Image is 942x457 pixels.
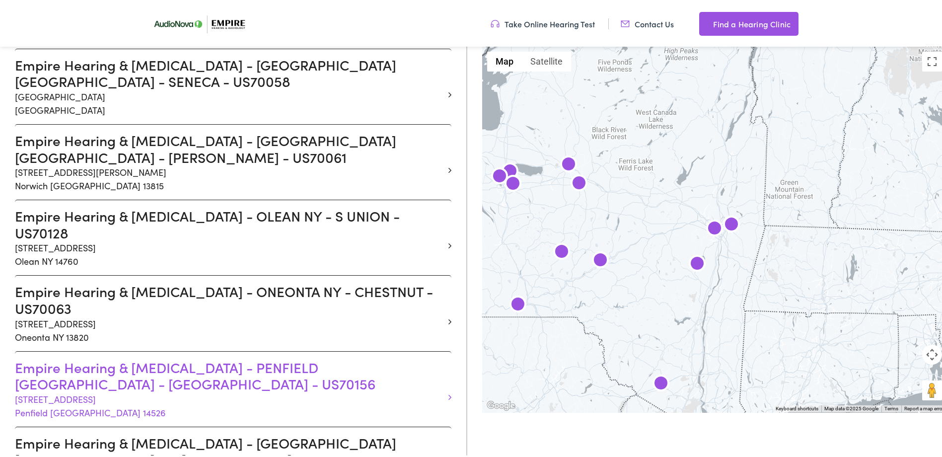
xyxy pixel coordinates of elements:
[15,357,444,390] h3: Empire Hearing & [MEDICAL_DATA] - PENFIELD [GEOGRAPHIC_DATA] - [GEOGRAPHIC_DATA] - US70156
[699,16,708,28] img: utility icon
[621,16,674,27] a: Contact Us
[491,16,500,27] img: utility icon
[15,281,444,341] a: Empire Hearing & [MEDICAL_DATA] - ONEONTA NY - CHESTNUT - US70063 [STREET_ADDRESS]Oneonta NY 13820
[15,130,444,190] a: Empire Hearing & [MEDICAL_DATA] - [GEOGRAPHIC_DATA] [GEOGRAPHIC_DATA] - [PERSON_NAME] - US70061 [...
[15,239,444,266] p: [STREET_ADDRESS] Olean NY 14760
[15,130,444,163] h3: Empire Hearing & [MEDICAL_DATA] - [GEOGRAPHIC_DATA] [GEOGRAPHIC_DATA] - [PERSON_NAME] - US70061
[15,55,444,88] h3: Empire Hearing & [MEDICAL_DATA] - [GEOGRAPHIC_DATA] [GEOGRAPHIC_DATA] - SENECA - US70058
[15,206,444,239] h3: Empire Hearing & [MEDICAL_DATA] - OLEAN NY - S UNION - US70128
[15,55,444,115] a: Empire Hearing & [MEDICAL_DATA] - [GEOGRAPHIC_DATA] [GEOGRAPHIC_DATA] - SENECA - US70058 [GEOGRAP...
[15,281,444,314] h3: Empire Hearing & [MEDICAL_DATA] - ONEONTA NY - CHESTNUT - US70063
[15,357,444,417] a: Empire Hearing & [MEDICAL_DATA] - PENFIELD [GEOGRAPHIC_DATA] - [GEOGRAPHIC_DATA] - US70156 [STREE...
[15,315,444,342] p: [STREET_ADDRESS] Oneonta NY 13820
[15,206,444,266] a: Empire Hearing & [MEDICAL_DATA] - OLEAN NY - S UNION - US70128 [STREET_ADDRESS]Olean NY 14760
[15,390,444,417] p: [STREET_ADDRESS] Penfield [GEOGRAPHIC_DATA] 14526
[699,10,798,34] a: Find a Hearing Clinic
[15,88,444,115] p: [GEOGRAPHIC_DATA] [GEOGRAPHIC_DATA]
[491,16,595,27] a: Take Online Hearing Test
[15,163,444,190] p: [STREET_ADDRESS][PERSON_NAME] Norwich [GEOGRAPHIC_DATA] 13815
[621,16,630,27] img: utility icon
